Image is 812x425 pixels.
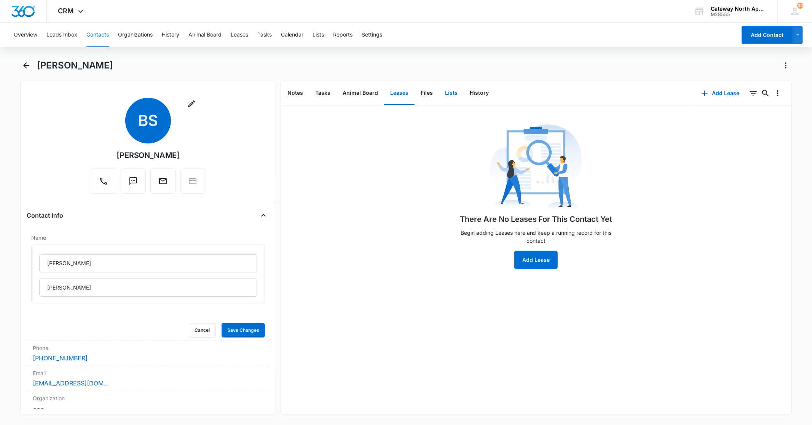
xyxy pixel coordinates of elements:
[514,251,558,269] button: Add Lease
[91,169,116,194] button: Call
[337,81,384,105] button: Animal Board
[772,87,784,99] button: Overflow Menu
[222,323,265,337] button: Save Changes
[33,379,109,388] a: [EMAIL_ADDRESS][DOMAIN_NAME]
[118,23,153,47] button: Organizations
[281,23,303,47] button: Calendar
[759,87,772,99] button: Search...
[37,60,113,71] h1: [PERSON_NAME]
[33,353,88,363] a: [PHONE_NUMBER]
[33,394,263,402] label: Organization
[86,23,109,47] button: Contacts
[162,23,179,47] button: History
[797,3,803,9] span: 93
[58,7,74,15] span: CRM
[257,209,270,221] button: Close
[27,211,63,220] h4: Contact Info
[742,26,793,44] button: Add Contact
[490,122,582,213] img: No Data
[150,169,175,194] button: Email
[91,180,116,187] a: Call
[31,234,265,242] label: Name
[309,81,337,105] button: Tasks
[362,23,382,47] button: Settings
[46,23,77,47] button: Leads Inbox
[333,23,353,47] button: Reports
[460,213,613,225] h1: There Are No Leases For This Contact Yet
[116,150,180,161] div: [PERSON_NAME]
[150,180,175,187] a: Email
[27,341,269,366] div: Phone[PHONE_NUMBER]
[694,84,747,102] button: Add Lease
[384,81,415,105] button: Leases
[747,87,759,99] button: Filters
[456,229,616,245] p: Begin adding Leases here and keep a running record for this contact
[464,81,495,105] button: History
[313,23,324,47] button: Lists
[33,404,263,413] dd: ---
[188,23,222,47] button: Animal Board
[27,391,269,416] div: Organization---
[711,6,766,12] div: account name
[125,98,171,143] span: BS
[281,81,309,105] button: Notes
[415,81,439,105] button: Files
[780,59,792,72] button: Actions
[27,366,269,391] div: Email[EMAIL_ADDRESS][DOMAIN_NAME]
[39,254,257,272] input: First Name
[121,180,146,187] a: Text
[33,369,263,377] label: Email
[20,59,32,72] button: Back
[797,3,803,9] div: notifications count
[711,12,766,17] div: account id
[39,279,257,297] input: Last Name
[189,323,215,337] button: Cancel
[14,23,37,47] button: Overview
[33,344,263,352] label: Phone
[439,81,464,105] button: Lists
[257,23,272,47] button: Tasks
[121,169,146,194] button: Text
[231,23,248,47] button: Leases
